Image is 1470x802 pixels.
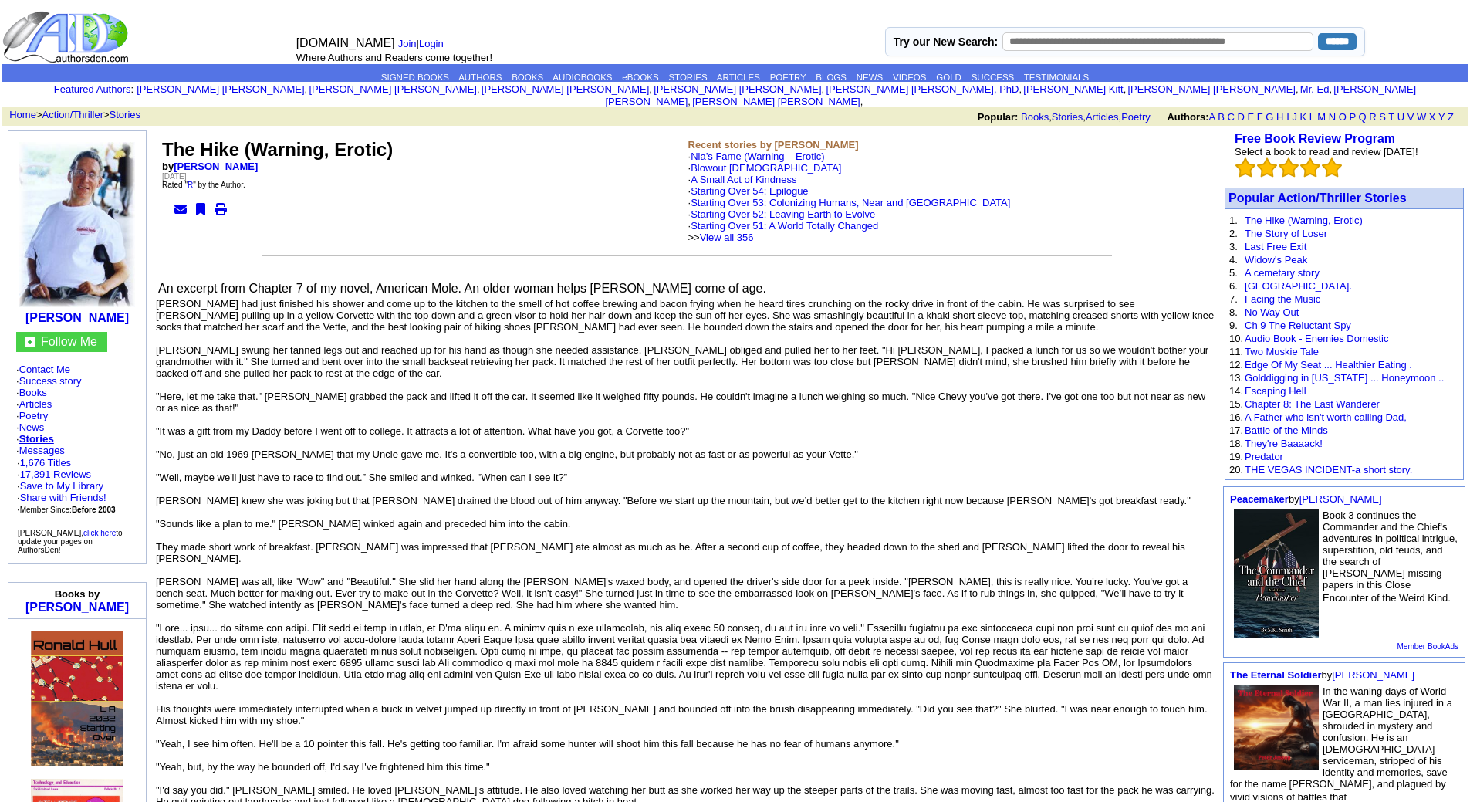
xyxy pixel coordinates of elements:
img: shim.gif [31,766,32,774]
a: W [1417,111,1426,123]
font: 20. [1229,464,1243,475]
font: 7. [1229,293,1238,305]
img: gc.jpg [25,337,35,347]
a: [PERSON_NAME] [PERSON_NAME] [605,83,1416,107]
a: Join [398,38,417,49]
font: · [688,185,1011,243]
a: Audio Book - Enemies Domestic [1245,333,1388,344]
img: bigemptystars.png [1279,157,1299,178]
font: 2. [1229,228,1238,239]
font: 12. [1229,359,1243,371]
font: Member Since: [20,506,116,514]
a: Starting Over 54: Epilogue [691,185,808,197]
font: [DATE] [162,172,186,181]
label: Try our New Search: [894,36,998,48]
a: Books [19,387,47,398]
a: Starting Over 51: A World Totally Changed [691,220,878,232]
a: [PERSON_NAME] [PERSON_NAME] [1128,83,1296,95]
a: Login [419,38,444,49]
a: Blowout [DEMOGRAPHIC_DATA] [691,162,841,174]
img: 3918.JPG [19,142,135,307]
font: [DOMAIN_NAME] [296,36,395,49]
a: Stories [110,109,140,120]
img: shim.gif [78,623,79,628]
a: I [1286,111,1289,123]
a: N [1329,111,1336,123]
font: 6. [1229,280,1238,292]
a: D [1237,111,1244,123]
font: Book 3 continues the Commander and the Chief's adventures in political intrigue, superstition, ol... [1323,509,1458,604]
a: Predator [1245,451,1283,462]
img: 80441.jpg [31,631,123,766]
a: AUDIOBOOKS [553,73,612,82]
b: [PERSON_NAME] [25,311,129,324]
font: i [307,86,309,94]
font: · [688,151,1011,243]
font: Popular Action/Thriller Stories [1228,191,1407,205]
a: S [1379,111,1386,123]
font: The Hike (Warning, Erotic) [162,139,393,160]
font: 8. [1229,306,1238,318]
a: Books [1021,111,1049,123]
a: View all 356 [700,232,754,243]
a: BOOKS [512,73,543,82]
font: i [480,86,482,94]
font: · [16,445,65,456]
font: [PERSON_NAME], to update your pages on AuthorsDen! [18,529,123,554]
font: 14. [1229,385,1243,397]
a: Starting Over 53: Colonizing Humans, Near and [GEOGRAPHIC_DATA] [691,197,1010,208]
a: Featured Authors [54,83,131,95]
a: [PERSON_NAME] Kitt [1023,83,1123,95]
a: [PERSON_NAME] [1299,493,1382,505]
a: Follow Me [41,335,97,348]
a: Save to My Library [20,480,103,492]
a: Share with Friends! [20,492,106,503]
a: J [1292,111,1297,123]
a: Nia’s Fame (Warning – Erotic) [691,151,824,162]
font: i [1299,86,1300,94]
font: An excerpt from Chapter 7 of my novel, American Mole. An older woman helps [PERSON_NAME] come of ... [158,282,766,295]
a: L [1309,111,1315,123]
img: 80277.jpeg [1234,685,1319,770]
a: G [1266,111,1273,123]
a: A Father who isn't worth calling Dad, [1245,411,1407,423]
a: Z [1448,111,1454,123]
font: > > [4,109,140,120]
font: 4. [1229,254,1238,266]
font: : [54,83,133,95]
a: Battle of the Minds [1245,425,1328,436]
font: by [1230,669,1414,681]
a: [GEOGRAPHIC_DATA]. [1245,280,1352,292]
a: SUCCESS [972,73,1015,82]
a: The Story of Loser [1245,228,1327,239]
a: U [1397,111,1404,123]
a: BLOGS [816,73,847,82]
font: Where Authors and Readers come together! [296,52,492,63]
font: | [398,38,449,49]
font: Select a book to read and review [DATE]! [1235,146,1418,157]
font: 15. [1229,398,1243,410]
a: B [1218,111,1225,123]
a: Escaping Hell [1245,385,1306,397]
a: Chapter 8: The Last Wanderer [1245,398,1380,410]
font: 9. [1229,320,1238,331]
img: 74643.jpg [1234,509,1319,638]
a: POETRY [770,73,806,82]
font: 16. [1229,411,1243,423]
a: Success story [19,375,82,387]
font: 3. [1229,241,1238,252]
a: GOLD [936,73,961,82]
font: 10. [1229,333,1243,344]
a: STORIES [668,73,707,82]
a: Contact Me [19,364,70,375]
a: Golddigging in [US_STATE] ... Honeymoon .. [1245,372,1444,384]
a: [PERSON_NAME] [PERSON_NAME] [654,83,821,95]
a: Facing the Music [1245,293,1320,305]
a: R [188,181,193,189]
b: by [162,161,258,172]
a: Peacemaker [1230,493,1289,505]
a: Mr. Ed [1300,83,1330,95]
a: [PERSON_NAME] [PERSON_NAME], PhD [826,83,1019,95]
a: P [1349,111,1355,123]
